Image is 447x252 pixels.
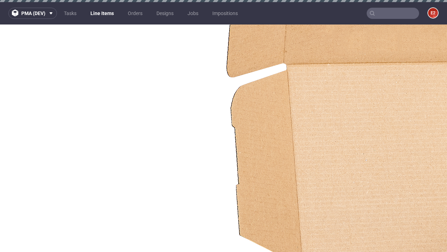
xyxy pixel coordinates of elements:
span: pma (dev) [21,11,45,16]
a: Jobs [183,8,203,19]
figcaption: e2 [428,8,438,18]
a: Line Items [86,8,118,19]
a: Designs [152,8,178,19]
a: Orders [124,8,147,19]
a: Tasks [60,8,81,19]
a: Impositions [208,8,242,19]
button: pma (dev) [8,8,57,19]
